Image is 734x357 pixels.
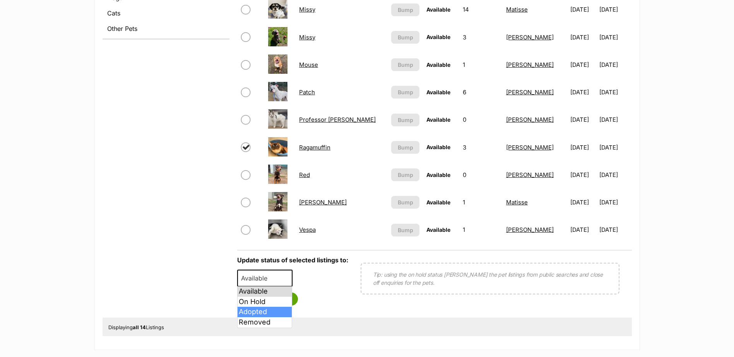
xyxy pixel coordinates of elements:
[460,79,502,105] td: 6
[398,33,413,41] span: Bump
[460,106,502,133] td: 0
[391,224,420,236] button: Bump
[506,88,554,96] a: [PERSON_NAME]
[567,189,599,216] td: [DATE]
[426,61,450,68] span: Available
[103,6,229,20] a: Cats
[238,307,292,317] li: Adopted
[299,144,330,151] a: Ragamuffin
[567,161,599,188] td: [DATE]
[391,3,420,16] button: Bump
[567,134,599,161] td: [DATE]
[426,226,450,233] span: Available
[237,270,293,287] span: Available
[599,79,631,105] td: [DATE]
[567,216,599,243] td: [DATE]
[599,106,631,133] td: [DATE]
[426,144,450,150] span: Available
[299,61,318,68] a: Mouse
[599,161,631,188] td: [DATE]
[238,317,292,328] li: Removed
[567,106,599,133] td: [DATE]
[460,134,502,161] td: 3
[506,171,554,178] a: [PERSON_NAME]
[391,141,420,154] button: Bump
[567,24,599,51] td: [DATE]
[237,256,348,264] label: Update status of selected listings to:
[398,171,413,179] span: Bump
[391,86,420,99] button: Bump
[567,79,599,105] td: [DATE]
[238,297,292,307] li: On Hold
[506,226,554,233] a: [PERSON_NAME]
[506,61,554,68] a: [PERSON_NAME]
[506,116,554,123] a: [PERSON_NAME]
[460,161,502,188] td: 0
[299,6,315,13] a: Missy
[506,6,528,13] a: Matisse
[426,172,450,178] span: Available
[426,89,450,95] span: Available
[426,199,450,206] span: Available
[426,34,450,40] span: Available
[506,199,528,206] a: Matisse
[391,196,420,209] button: Bump
[426,116,450,123] span: Available
[599,189,631,216] td: [DATE]
[238,273,275,284] span: Available
[398,116,413,124] span: Bump
[398,143,413,151] span: Bump
[391,168,420,181] button: Bump
[299,88,315,96] a: Patch
[299,226,316,233] a: Vespa
[103,22,229,36] a: Other Pets
[460,189,502,216] td: 1
[398,226,413,234] span: Bump
[398,198,413,206] span: Bump
[391,114,420,126] button: Bump
[299,116,376,123] a: Professor [PERSON_NAME]
[567,51,599,78] td: [DATE]
[426,6,450,13] span: Available
[299,34,315,41] a: Missy
[299,199,347,206] a: [PERSON_NAME]
[238,286,292,297] li: Available
[460,216,502,243] td: 1
[108,324,164,330] span: Displaying Listings
[133,324,146,330] strong: all 14
[391,31,420,44] button: Bump
[460,24,502,51] td: 3
[398,6,413,14] span: Bump
[599,134,631,161] td: [DATE]
[599,216,631,243] td: [DATE]
[506,34,554,41] a: [PERSON_NAME]
[299,171,310,178] a: Red
[398,61,413,69] span: Bump
[391,58,420,71] button: Bump
[373,270,607,287] p: Tip: using the on hold status [PERSON_NAME] the pet listings from public searches and close off e...
[599,51,631,78] td: [DATE]
[506,144,554,151] a: [PERSON_NAME]
[398,88,413,96] span: Bump
[599,24,631,51] td: [DATE]
[460,51,502,78] td: 1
